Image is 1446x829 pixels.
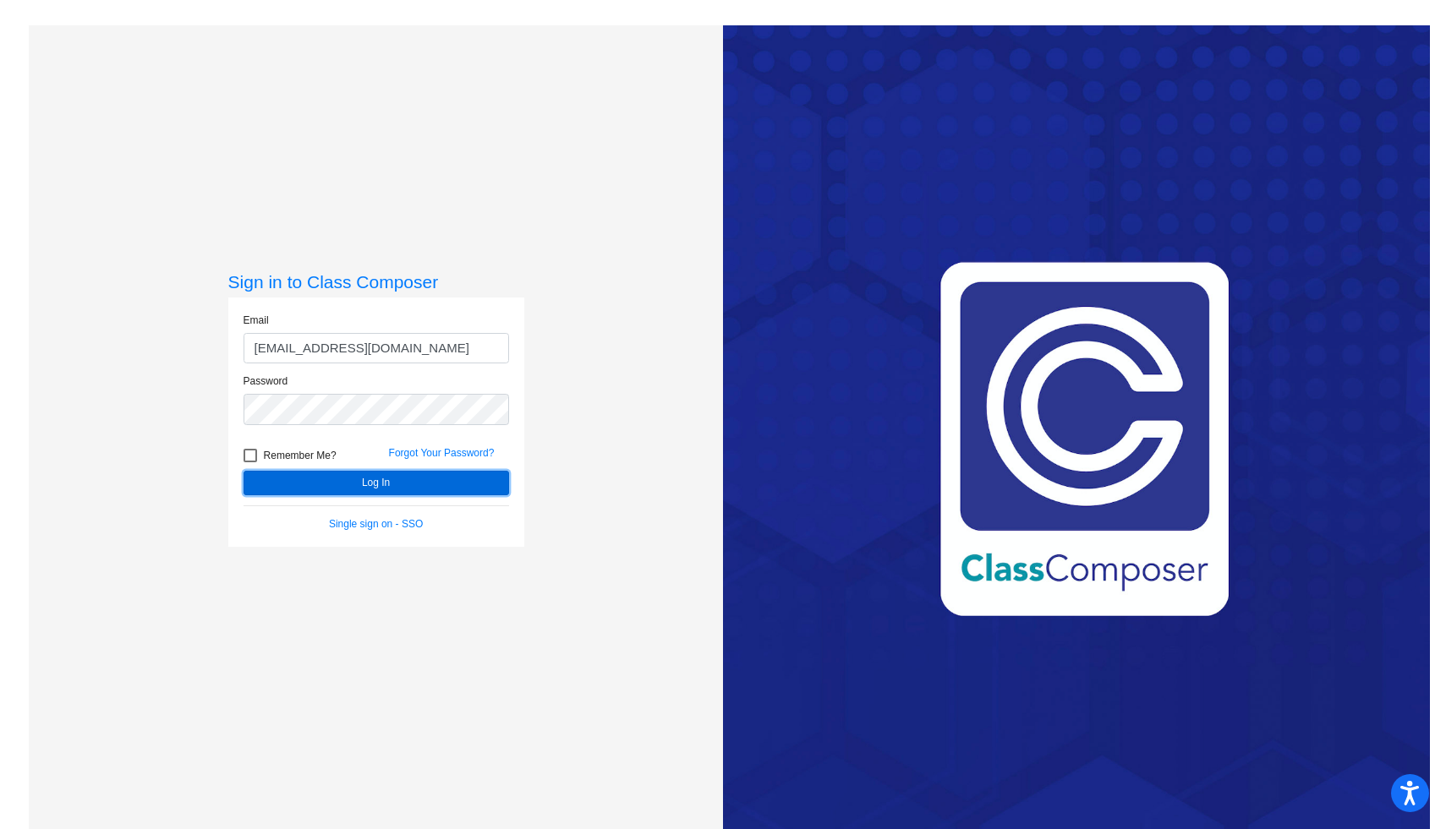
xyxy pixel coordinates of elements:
a: Forgot Your Password? [389,447,495,459]
label: Email [244,313,269,328]
a: Single sign on - SSO [329,518,423,530]
h3: Sign in to Class Composer [228,271,524,292]
span: Remember Me? [264,445,337,466]
button: Log In [244,471,509,495]
label: Password [244,374,288,389]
